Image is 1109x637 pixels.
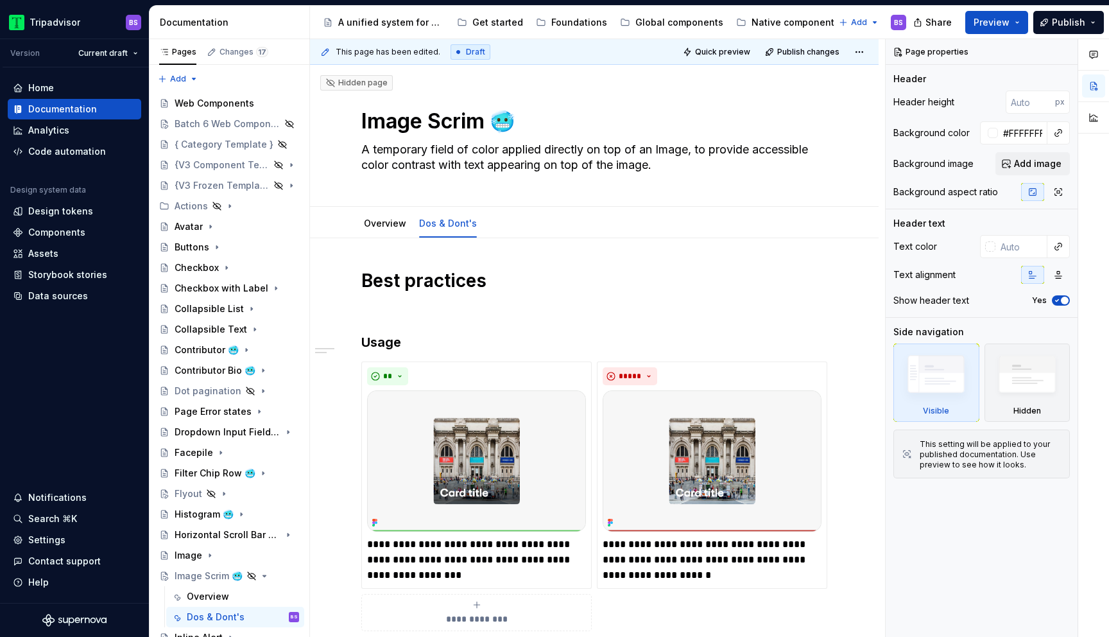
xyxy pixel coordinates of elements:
div: Filter Chip Row 🥶 [175,467,255,480]
div: Text color [893,240,937,253]
input: Auto [1006,91,1055,114]
a: Foundations [531,12,612,33]
div: Side navigation [893,326,964,338]
a: Avatar [154,216,304,237]
a: Overview [166,586,304,607]
div: Facepile [175,446,213,459]
div: Visible [893,344,979,422]
div: Hidden page [325,78,388,88]
a: Horizontal Scroll Bar Button [154,525,304,545]
span: Add [851,17,867,28]
span: Publish [1052,16,1085,29]
span: Add image [1014,157,1062,170]
a: Design tokens [8,201,141,222]
a: {V3 Component Template} [154,155,304,175]
div: Hidden [1013,406,1041,416]
div: Tripadvisor [30,16,80,29]
a: A unified system for every journey. [318,12,449,33]
div: Dropdown Input Field 🥶 [175,426,280,439]
div: Settings [28,534,65,546]
a: Histogram 🥶 [154,504,304,525]
button: Notifications [8,487,141,508]
div: BS [291,611,298,624]
div: Search ⌘K [28,512,77,525]
div: Contributor 🥶 [175,344,239,356]
span: Share [925,16,952,29]
div: Visible [923,406,949,416]
div: Show header text [893,294,969,307]
div: Foundations [551,16,607,29]
a: Web Components [154,93,304,114]
div: Changes [219,47,268,57]
img: 82652e22-fff6-469c-be20-d3ec68258ab4.png [603,390,821,532]
a: Native components [731,12,845,33]
div: Documentation [160,16,304,29]
span: Publish changes [777,47,839,57]
a: Get started [452,12,528,33]
a: Page Error states [154,401,304,422]
textarea: A temporary field of color applied directly on top of an Image, to provide accessible color contr... [359,139,825,175]
div: Help [28,576,49,589]
a: Facepile [154,442,304,463]
button: Search ⌘K [8,509,141,529]
div: Dos & Dont's [414,209,482,236]
span: 17 [256,47,268,57]
div: Background image [893,157,974,170]
div: BS [894,17,903,28]
img: 64d9ef1c-deba-4ba4-aa03-5ac038bcf135.png [367,390,586,532]
a: Global components [615,12,728,33]
textarea: Image Scrim 🥶 [359,106,825,137]
a: Documentation [8,99,141,119]
button: Quick preview [679,43,756,61]
button: Help [8,572,141,593]
h1: Best practices [361,269,827,292]
div: Collapsible List [175,302,244,315]
button: TripadvisorBS [3,8,146,36]
a: Dropdown Input Field 🥶 [154,422,304,442]
div: Buttons [175,241,209,254]
div: Actions [154,196,304,216]
a: Collapsible Text [154,319,304,340]
a: { Category Template } [154,134,304,155]
a: Data sources [8,286,141,306]
div: Home [28,82,54,94]
div: Header text [893,217,945,230]
a: Filter Chip Row 🥶 [154,463,304,484]
a: Collapsible List [154,299,304,319]
div: BS [129,17,138,28]
a: Dos & Dont'sBS [166,607,304,627]
span: Current draft [78,48,128,58]
div: Dos & Dont's [187,611,245,624]
button: Add [154,70,202,88]
div: A unified system for every journey. [338,16,444,29]
h3: Usage [361,333,827,351]
div: Horizontal Scroll Bar Button [175,528,280,541]
div: Checkbox [175,261,219,274]
div: Hidden [984,344,1070,422]
button: Publish [1033,11,1104,34]
div: Analytics [28,124,69,137]
button: Current draft [73,44,144,62]
span: Add [170,74,186,84]
p: px [1055,97,1065,107]
div: Assets [28,247,58,260]
a: Checkbox with Label [154,278,304,299]
div: Version [10,48,40,58]
div: This setting will be applied to your published documentation. Use preview to see how it looks. [920,439,1062,470]
a: Home [8,78,141,98]
span: Preview [974,16,1010,29]
div: Code automation [28,145,106,158]
div: Avatar [175,220,203,233]
div: { Category Template } [175,138,273,151]
div: Dot pagination [175,385,241,397]
input: Auto [995,235,1047,258]
div: Background color [893,127,970,139]
div: Collapsible Text [175,323,247,336]
div: Documentation [28,103,97,116]
label: Yes [1032,295,1047,306]
a: Dot pagination [154,381,304,401]
a: Settings [8,530,141,550]
div: {V3 Frozen Template} [175,179,270,192]
a: Analytics [8,120,141,141]
a: Supernova Logo [42,614,107,627]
